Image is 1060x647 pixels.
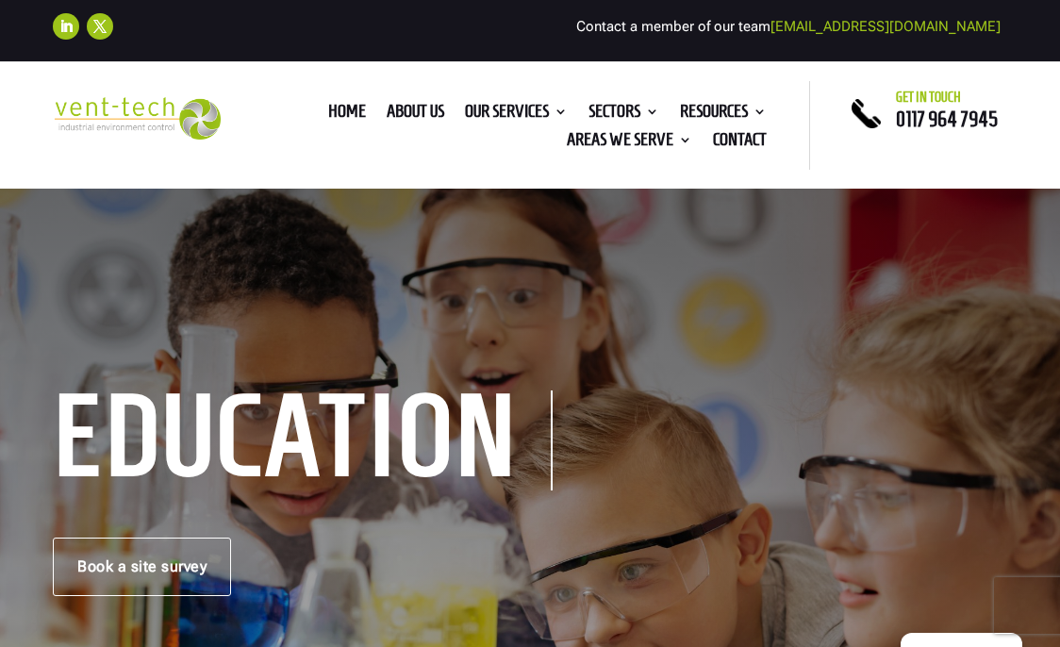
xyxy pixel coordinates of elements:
[567,133,692,154] a: Areas We Serve
[387,105,444,125] a: About us
[896,90,961,105] span: Get in touch
[770,18,1001,35] a: [EMAIL_ADDRESS][DOMAIN_NAME]
[576,18,1001,35] span: Contact a member of our team
[588,105,659,125] a: Sectors
[53,538,231,596] a: Book a site survey
[680,105,767,125] a: Resources
[87,13,113,40] a: Follow on X
[713,133,767,154] a: Contact
[328,105,366,125] a: Home
[53,390,553,490] h1: education
[53,97,221,141] img: 2023-09-27T08_35_16.549ZVENT-TECH---Clear-background
[53,13,79,40] a: Follow on LinkedIn
[896,108,998,130] a: 0117 964 7945
[465,105,568,125] a: Our Services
